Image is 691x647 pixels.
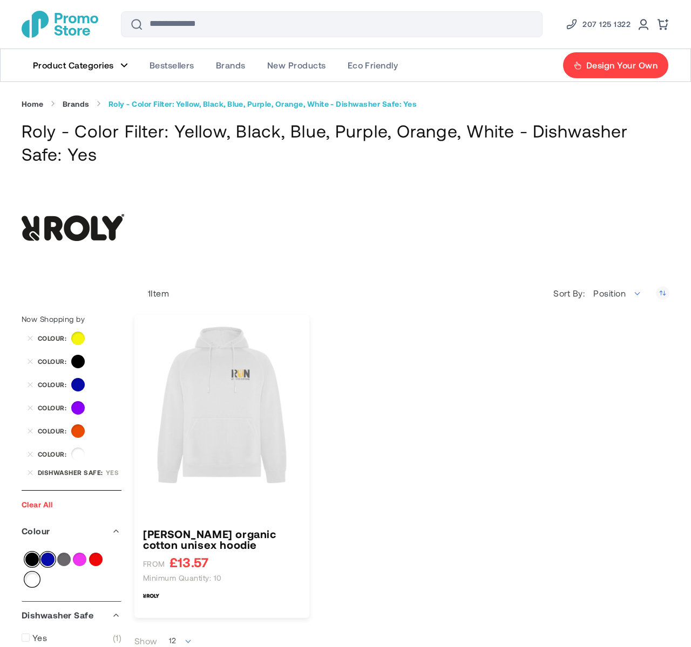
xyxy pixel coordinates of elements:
span: 1 [148,288,151,298]
span: New Products [267,60,326,71]
h3: [PERSON_NAME] organic cotton unisex hoodie [143,528,301,550]
span: 1 [113,632,121,643]
a: Remove Colour Blue [27,382,33,388]
h1: Roly - Color Filter: Yellow, Black, Blue, Purple, Orange, White - Dishwasher Safe: Yes [22,119,669,166]
a: Brands [63,99,90,109]
span: 207 125 1322 [582,18,631,31]
label: Show [134,636,158,646]
span: Dishwasher Safe [38,469,106,476]
a: Product Categories [22,49,139,81]
div: Dishwasher Safe [22,602,121,629]
span: £13.57 [170,555,208,569]
span: Yes [32,632,47,643]
a: store logo [22,11,98,38]
a: Pink [73,553,86,566]
span: Design Your Own [586,60,658,71]
button: Search [124,11,150,37]
a: Remove Dishwasher Safe Yes [27,469,33,476]
span: Brands [216,60,246,71]
p: Item [134,288,169,299]
a: Brands [205,49,256,81]
span: Colour [38,381,69,388]
span: Colour [38,357,69,365]
a: Vinson organic cotton unisex hoodie [143,528,301,550]
div: Yes [106,469,121,476]
div: Colour [22,518,121,545]
a: New Products [256,49,337,81]
span: Product Categories [33,60,114,71]
span: Colour [38,334,69,342]
a: Phone [565,18,631,31]
a: Remove Colour Orange [27,428,33,435]
a: Yes 1 [22,632,121,643]
a: Blue [41,553,55,566]
img: Promotional Merchandise [22,11,98,38]
a: Grey [57,553,71,566]
a: Remove Colour Black [27,359,33,365]
a: Red [89,553,103,566]
a: Bestsellers [139,49,205,81]
span: Position [593,288,626,298]
a: Set Descending Direction [656,286,669,300]
span: Position [587,283,648,304]
img: Roly [143,588,159,604]
a: Home [22,99,44,109]
img: Vinson organic cotton unisex hoodie [143,326,301,484]
a: Remove Colour Purple [27,405,33,411]
a: White [25,573,39,586]
a: Design Your Own [563,52,669,79]
a: Clear All [22,500,52,509]
img: Roly [22,176,124,279]
a: Remove Colour White [27,451,33,458]
span: Eco Friendly [348,60,398,71]
label: Sort By [553,288,587,299]
span: Colour [38,404,69,411]
span: Bestsellers [150,60,194,71]
a: Eco Friendly [337,49,409,81]
span: 12 [169,636,177,645]
span: Colour [38,450,69,458]
a: Black [25,553,39,566]
span: Colour [38,427,69,435]
span: Now Shopping by [22,314,85,323]
a: Remove Colour Yellow [27,335,33,342]
span: Minimum quantity: 10 [143,573,222,583]
span: FROM [143,559,165,569]
strong: Roly - Color Filter: Yellow, Black, Blue, Purple, Orange, White - Dishwasher Safe: Yes [109,99,417,109]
